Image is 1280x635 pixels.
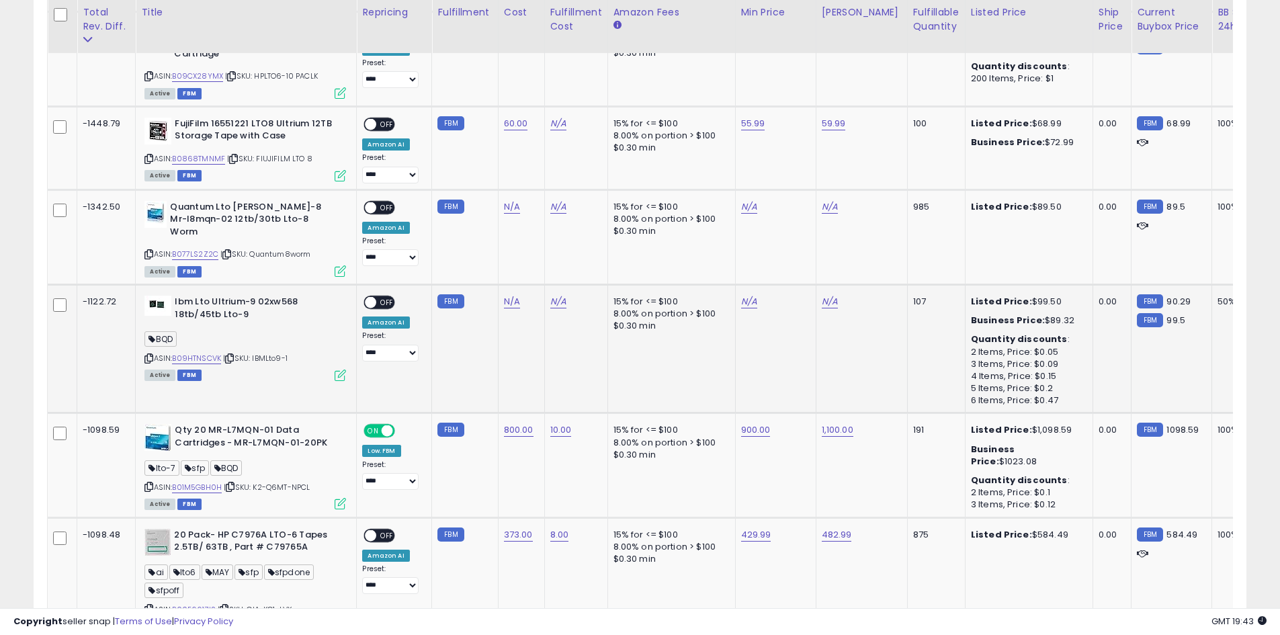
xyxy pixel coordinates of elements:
[971,443,1015,468] b: Business Price:
[822,528,852,542] a: 482.99
[144,296,346,380] div: ASIN:
[234,564,263,580] span: sfp
[613,142,725,154] div: $0.30 min
[971,424,1082,436] div: $1,098.59
[377,202,398,213] span: OFF
[366,425,382,437] span: ON
[144,88,175,99] span: All listings currently available for purchase on Amazon
[971,5,1087,19] div: Listed Price
[144,564,167,580] span: ai
[550,295,566,308] a: N/A
[971,295,1032,308] b: Listed Price:
[172,249,218,260] a: B077LS2Z2C
[1218,529,1262,541] div: 100%
[223,353,288,364] span: | SKU: IBMLto9-1
[177,370,202,381] span: FBM
[437,5,492,19] div: Fulfillment
[550,423,572,437] a: 10.00
[613,529,725,541] div: 15% for <= $100
[613,308,725,320] div: 8.00% on portion > $100
[971,60,1068,73] b: Quantity discounts
[172,482,222,493] a: B01M5GBH0H
[1166,423,1199,436] span: 1098.59
[913,424,955,436] div: 191
[210,460,243,476] span: BQD
[1166,528,1197,541] span: 584.49
[971,382,1082,394] div: 5 Items, Price: $0.2
[144,529,171,556] img: 419DC804X2L._SL40_.jpg
[169,564,200,580] span: lto6
[971,499,1082,511] div: 3 Items, Price: $0.12
[1099,296,1121,308] div: 0.00
[971,346,1082,358] div: 2 Items, Price: $0.05
[362,237,421,267] div: Preset:
[1218,5,1267,34] div: BB Share 24h.
[1137,313,1163,327] small: FBM
[550,528,569,542] a: 8.00
[362,153,421,183] div: Preset:
[362,58,421,89] div: Preset:
[613,118,725,130] div: 15% for <= $100
[1137,200,1163,214] small: FBM
[144,424,171,451] img: 21TKTKUuj1L._SL40_.jpg
[362,222,409,234] div: Amazon AI
[362,138,409,151] div: Amazon AI
[741,423,771,437] a: 900.00
[172,153,225,165] a: B0868TMNMF
[971,474,1082,486] div: :
[971,201,1082,213] div: $89.50
[971,314,1045,327] b: Business Price:
[613,47,725,59] div: $0.30 min
[1137,294,1163,308] small: FBM
[504,528,533,542] a: 373.00
[504,295,520,308] a: N/A
[144,266,175,278] span: All listings currently available for purchase on Amazon
[83,529,125,541] div: -1098.48
[822,5,902,19] div: [PERSON_NAME]
[822,117,846,130] a: 59.99
[504,200,520,214] a: N/A
[144,201,346,276] div: ASIN:
[1166,41,1196,54] span: 295.99
[362,550,409,562] div: Amazon AI
[144,118,346,180] div: ASIN:
[613,225,725,237] div: $0.30 min
[1137,423,1163,437] small: FBM
[613,213,725,225] div: 8.00% on portion > $100
[177,170,202,181] span: FBM
[913,296,955,308] div: 107
[1166,200,1185,213] span: 89.5
[13,615,62,628] strong: Copyright
[971,118,1082,130] div: $68.99
[1218,118,1262,130] div: 100%
[613,201,725,213] div: 15% for <= $100
[613,437,725,449] div: 8.00% on portion > $100
[1218,424,1262,436] div: 100%
[437,527,464,542] small: FBM
[971,333,1068,345] b: Quantity discounts
[971,136,1045,149] b: Business Price:
[1166,295,1191,308] span: 90.29
[504,5,539,19] div: Cost
[202,564,234,580] span: MAY
[144,296,171,316] img: 213NF8ncboL._SL40_.jpg
[550,200,566,214] a: N/A
[144,460,179,476] span: lto-7
[83,296,125,308] div: -1122.72
[971,333,1082,345] div: :
[1099,424,1121,436] div: 0.00
[377,297,398,308] span: OFF
[741,295,757,308] a: N/A
[971,528,1032,541] b: Listed Price:
[362,316,409,329] div: Amazon AI
[971,486,1082,499] div: 2 Items, Price: $0.1
[741,117,765,130] a: 55.99
[971,136,1082,149] div: $72.99
[437,200,464,214] small: FBM
[613,449,725,461] div: $0.30 min
[225,71,318,81] span: | SKU: HPLTO6-10 PACLK
[1218,296,1262,308] div: 50%
[83,201,125,213] div: -1342.50
[172,353,221,364] a: B09HTNSCVK
[377,530,398,541] span: OFF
